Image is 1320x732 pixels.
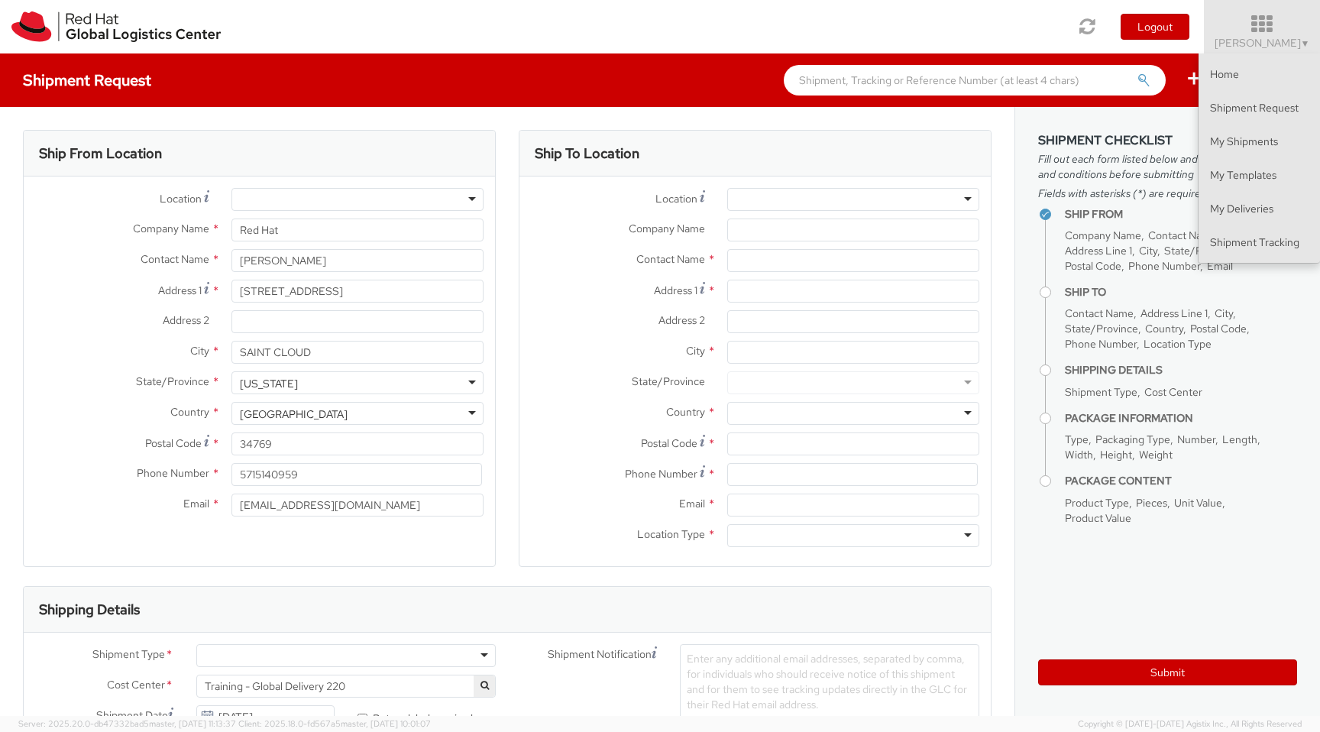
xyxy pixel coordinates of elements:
span: Training - Global Delivery 220 [205,679,487,693]
a: Shipment Tracking [1199,225,1320,259]
h4: Shipment Request [23,72,151,89]
span: State/Province [136,374,209,388]
span: Packaging Type [1095,432,1170,446]
span: Phone Number [625,467,697,481]
span: State/Province [1164,244,1237,257]
span: Height [1100,448,1132,462]
span: Client: 2025.18.0-fd567a5 [238,718,431,729]
span: Company Name [629,222,705,235]
span: [PERSON_NAME] [1215,36,1310,50]
span: Contact Name [1065,306,1134,320]
h3: Ship To Location [535,146,639,161]
span: Contact Name [141,252,209,266]
span: master, [DATE] 10:01:07 [341,718,431,729]
span: Postal Code [1190,322,1247,335]
span: Address Line 1 [1065,244,1132,257]
span: Contact Name [636,252,705,266]
span: Enter any additional email addresses, separated by comma, for individuals who should receive noti... [687,652,967,711]
span: Training - Global Delivery 220 [196,675,496,698]
span: Address Line 1 [1140,306,1208,320]
span: Weight [1139,448,1173,462]
span: Phone Number [1065,337,1137,351]
span: Postal Code [145,436,202,450]
button: Submit [1038,659,1297,685]
span: Location Type [1144,337,1212,351]
span: Location [655,192,697,206]
span: Country [170,405,209,419]
span: State/Province [632,374,705,388]
span: Email [1207,259,1233,273]
a: My Shipments [1199,125,1320,158]
span: Shipment Type [1065,385,1137,399]
span: Postal Code [641,436,697,450]
a: Shipment Request [1199,91,1320,125]
span: City [190,344,209,358]
span: Length [1222,432,1257,446]
span: State/Province [1065,322,1138,335]
input: Shipment, Tracking or Reference Number (at least 4 chars) [784,65,1166,96]
span: Address 2 [163,313,209,327]
h4: Package Information [1065,413,1297,424]
span: City [686,344,705,358]
span: City [1139,244,1157,257]
span: Phone Number [1128,259,1200,273]
span: Shipment Type [92,646,165,664]
span: Country [666,405,705,419]
span: Type [1065,432,1089,446]
span: Address 2 [658,313,705,327]
span: Shipment Date [96,708,168,724]
span: Number [1177,432,1215,446]
span: City [1215,306,1233,320]
span: Phone Number [137,466,209,480]
span: Width [1065,448,1093,462]
span: Fill out each form listed below and agree to the terms and conditions before submitting [1038,151,1297,182]
span: Country [1145,322,1183,335]
span: ▼ [1301,37,1310,50]
a: My Templates [1199,158,1320,192]
h4: Shipping Details [1065,364,1297,376]
span: Location [160,192,202,206]
h3: Shipment Checklist [1038,134,1297,147]
label: Return label required [357,708,475,726]
input: Return label required [357,714,367,724]
span: Postal Code [1065,259,1121,273]
span: Fields with asterisks (*) are required [1038,186,1297,201]
span: Server: 2025.20.0-db47332bad5 [18,718,236,729]
button: Logout [1121,14,1189,40]
h4: Package Content [1065,475,1297,487]
img: rh-logistics-00dfa346123c4ec078e1.svg [11,11,221,42]
a: Home [1199,57,1320,91]
span: Unit Value [1174,496,1222,510]
span: Email [183,497,209,510]
span: Address 1 [158,283,202,297]
span: Company Name [1065,228,1141,242]
span: master, [DATE] 11:13:37 [149,718,236,729]
span: Company Name [133,222,209,235]
span: Product Type [1065,496,1129,510]
div: [GEOGRAPHIC_DATA] [240,406,348,422]
span: Product Value [1065,511,1131,525]
h3: Shipping Details [39,602,140,617]
div: [US_STATE] [240,376,298,391]
span: Shipment Notification [548,646,652,662]
span: Cost Center [1144,385,1202,399]
h3: Ship From Location [39,146,162,161]
a: My Deliveries [1199,192,1320,225]
span: Location Type [637,527,705,541]
span: Pieces [1136,496,1167,510]
span: Cost Center [107,677,165,695]
span: Email [679,497,705,510]
h4: Ship To [1065,287,1297,298]
h4: Ship From [1065,209,1297,220]
span: Contact Name [1148,228,1217,242]
span: Address 1 [654,283,697,297]
span: Copyright © [DATE]-[DATE] Agistix Inc., All Rights Reserved [1078,718,1302,730]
